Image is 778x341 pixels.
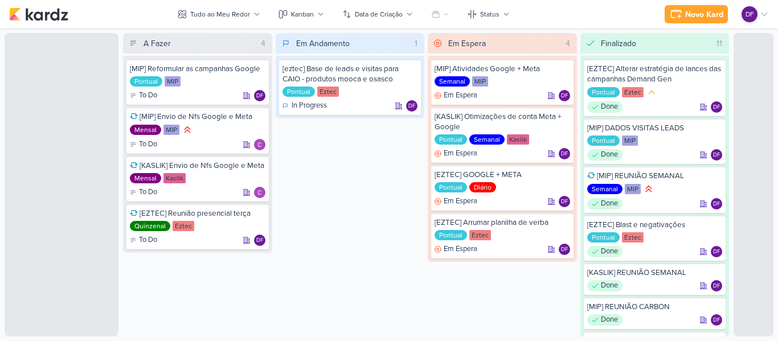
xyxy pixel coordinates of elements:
[144,38,171,50] div: A Fazer
[130,208,265,219] div: [EZTEC] Reunião presencial terça
[469,182,496,192] div: Diário
[256,93,263,99] p: DF
[444,90,477,101] p: Em Espera
[435,90,477,101] div: Em Espera
[601,246,618,257] p: Done
[435,182,467,192] div: Pontual
[130,90,157,101] div: To Do
[130,125,161,135] div: Mensal
[587,280,623,291] div: Done
[469,134,505,145] div: Semanal
[254,187,265,198] div: Responsável: Carlos Lima
[130,235,157,246] div: To Do
[435,217,570,228] div: [EZTEC] Arrumar planilha de verba
[713,105,720,110] p: DF
[601,198,618,209] p: Done
[711,198,722,209] div: Responsável: Diego Freitas
[622,135,638,146] div: MIP
[256,238,263,244] p: DF
[713,318,720,323] p: DF
[435,244,477,255] div: Em Espera
[587,64,723,84] div: [EZTEC] Alterar estratégia de lances das campanhas Demand Gen
[587,232,620,243] div: Pontual
[406,100,417,112] div: Diego Freitas
[507,134,529,145] div: Kaslik
[625,184,641,194] div: MIP
[296,38,350,50] div: Em Andamento
[559,196,570,207] div: Responsável: Diego Freitas
[139,139,157,150] p: To Do
[165,76,181,87] div: MIP
[406,100,417,112] div: Responsável: Diego Freitas
[587,135,620,146] div: Pontual
[559,148,570,159] div: Diego Freitas
[282,100,327,112] div: In Progress
[587,268,723,278] div: [KASLIK] REUNIÃO SEMANAL
[130,76,162,87] div: Pontual
[711,314,722,326] div: Responsável: Diego Freitas
[435,230,467,240] div: Pontual
[561,93,568,99] p: DF
[254,139,265,150] img: Carlos Lima
[742,6,757,22] div: Diego Freitas
[408,104,415,109] p: DF
[601,101,618,113] p: Done
[561,199,568,205] p: DF
[130,139,157,150] div: To Do
[444,196,477,207] p: Em Espera
[587,302,723,312] div: [MIP] REUNIÃO CARBON
[448,38,486,50] div: Em Espera
[711,101,722,113] div: Diego Freitas
[254,187,265,198] img: Carlos Lima
[444,148,477,159] p: Em Espera
[139,235,157,246] p: To Do
[130,112,265,122] div: [MIP] Envio de Nfs Google e Meta
[435,134,467,145] div: Pontual
[282,87,315,97] div: Pontual
[254,90,265,101] div: Responsável: Diego Freitas
[622,87,644,97] div: Eztec
[410,38,422,50] div: 1
[713,249,720,255] p: DF
[139,90,157,101] p: To Do
[469,230,491,240] div: Eztec
[182,124,193,135] div: Prioridade Alta
[282,64,418,84] div: [eztec] Base de leads e visitas para CAIO - produtos mooca e osasco
[435,196,477,207] div: Em Espera
[685,9,723,20] div: Novo Kard
[711,280,722,291] div: Responsável: Diego Freitas
[601,314,618,326] p: Done
[472,76,488,87] div: MIP
[712,38,727,50] div: 11
[559,196,570,207] div: Diego Freitas
[601,38,636,50] div: Finalizado
[713,153,720,158] p: DF
[711,101,722,113] div: Responsável: Diego Freitas
[256,38,270,50] div: 4
[559,90,570,101] div: Diego Freitas
[561,38,575,50] div: 4
[587,314,623,326] div: Done
[559,90,570,101] div: Responsável: Diego Freitas
[435,170,570,180] div: [EZTEC] GOOGLE + META
[130,161,265,171] div: [KASLIK] Envio de Nfs Google e Meta
[435,148,477,159] div: Em Espera
[435,64,570,74] div: [MIP] Atividades Google + Meta
[444,244,477,255] p: Em Espera
[587,87,620,97] div: Pontual
[163,173,186,183] div: Kaslik
[254,235,265,246] div: Responsável: Diego Freitas
[646,87,657,98] div: Prioridade Média
[643,183,654,195] div: Prioridade Alta
[665,5,728,23] button: Novo Kard
[561,247,568,253] p: DF
[601,280,618,291] p: Done
[254,235,265,246] div: Diego Freitas
[292,100,327,112] p: In Progress
[254,90,265,101] div: Diego Freitas
[587,123,723,133] div: [MIP] DADOS VISITAS LEADS
[711,314,722,326] div: Diego Freitas
[130,221,170,231] div: Quinzenal
[622,232,644,243] div: Eztec
[254,139,265,150] div: Responsável: Carlos Lima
